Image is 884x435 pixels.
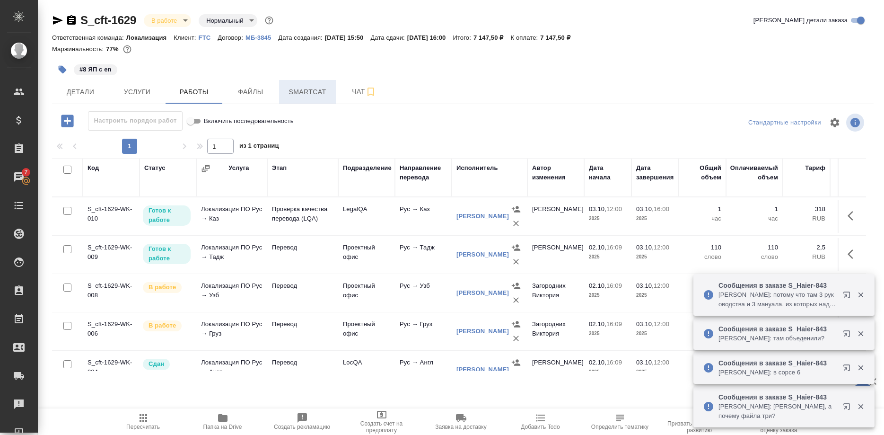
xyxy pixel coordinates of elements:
[636,163,674,182] div: Дата завершения
[527,315,584,348] td: Загородних Виктория
[52,59,73,80] button: Добавить тэг
[395,200,452,233] td: Рус → Каз
[285,86,330,98] span: Smartcat
[204,116,294,126] span: Включить последовательность
[245,33,278,41] a: МБ-3845
[683,358,721,367] p: 110
[83,200,140,233] td: S_cft-1629-WK-010
[683,214,721,223] p: час
[453,34,473,41] p: Итого:
[73,65,118,73] span: 8 ЯП с en
[636,359,654,366] p: 03.10,
[636,329,674,338] p: 2025
[196,200,267,233] td: Локализация ПО Рус → Каз
[18,168,33,177] span: 7
[52,15,63,26] button: Скопировать ссылку для ЯМессенджера
[788,214,825,223] p: RUB
[228,163,249,173] div: Услуга
[654,282,669,289] p: 12:00
[338,200,395,233] td: LegalQA
[272,204,333,223] p: Проверка качества перевода (LQA)
[654,205,669,213] p: 16:00
[174,34,198,41] p: Клиент:
[683,281,721,291] p: 110
[654,244,669,251] p: 12:00
[407,34,453,41] p: [DATE] 16:00
[142,281,192,294] div: Исполнитель выполняет работу
[842,243,865,266] button: Здесь прячутся важные кнопки
[144,14,191,27] div: В работе
[199,33,218,41] a: FTC
[851,329,870,338] button: Закрыть
[370,34,407,41] p: Дата сдачи:
[245,34,278,41] p: МБ-3845
[718,281,837,290] p: Сообщения в заказе S_Haier-843
[338,353,395,386] td: LocQA
[83,315,140,348] td: S_cft-1629-WK-006
[203,17,246,25] button: Нормальный
[510,34,540,41] p: К оплате:
[654,359,669,366] p: 12:00
[718,334,837,343] p: [PERSON_NAME]: там объеденили?
[66,15,77,26] button: Скопировать ссылку
[196,353,267,386] td: Локализация ПО Рус → Англ
[456,251,509,258] a: [PERSON_NAME]
[837,397,860,420] button: Открыть в новой вкладке
[142,358,192,371] div: Менеджер проверил работу исполнителя, передает ее на следующий этап
[851,402,870,411] button: Закрыть
[589,291,627,300] p: 2025
[199,14,257,27] div: В работе
[196,238,267,271] td: Локализация ПО Рус → Тадж
[636,291,674,300] p: 2025
[509,202,523,216] button: Назначить
[835,204,877,214] p: 318
[83,276,140,310] td: S_cft-1629-WK-008
[683,163,721,182] div: Общий объем
[144,163,166,173] div: Статус
[218,34,245,41] p: Договор:
[338,276,395,310] td: Проектный офис
[589,163,627,182] div: Дата начала
[395,238,452,271] td: Рус → Тадж
[835,214,877,223] p: RUB
[509,370,523,384] button: Удалить
[636,252,674,262] p: 2025
[683,320,721,329] p: 110
[606,359,622,366] p: 16:09
[589,320,606,328] p: 02.10,
[395,315,452,348] td: Рус → Груз
[589,252,627,262] p: 2025
[278,34,324,41] p: Дата создания:
[88,163,99,173] div: Код
[532,163,579,182] div: Автор изменения
[509,331,523,346] button: Удалить
[509,240,523,255] button: Назначить
[683,252,721,262] p: слово
[636,367,674,377] p: 2025
[823,111,846,134] span: Настроить таблицу
[606,205,622,213] p: 12:00
[846,114,866,132] span: Посмотреть информацию
[837,285,860,308] button: Открыть в новой вкладке
[654,320,669,328] p: 12:00
[54,111,80,131] button: Добавить работу
[718,290,837,309] p: [PERSON_NAME]: потому что там 3 руководства и 3 мануала, из которых надо было взять правки. В ито...
[540,34,578,41] p: 7 147,50 ₽
[395,276,452,310] td: Рус → Узб
[171,86,217,98] span: Работы
[730,163,778,182] div: Оплачиваемый объем
[2,165,35,189] a: 7
[456,328,509,335] a: [PERSON_NAME]
[746,115,823,130] div: split button
[196,276,267,310] td: Локализация ПО Рус → Узб
[731,243,778,252] p: 110
[272,320,333,329] p: Перевод
[83,238,140,271] td: S_cft-1629-WK-009
[228,86,273,98] span: Файлы
[149,359,164,369] p: Сдан
[683,367,721,377] p: слово
[589,244,606,251] p: 02.10,
[201,164,210,173] button: Сгруппировать
[338,238,395,271] td: Проектный офис
[589,205,606,213] p: 03.10,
